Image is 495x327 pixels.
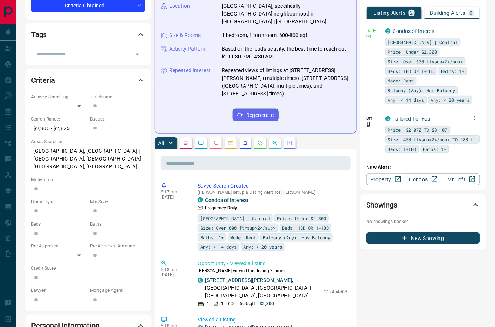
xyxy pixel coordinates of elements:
p: All [158,141,164,146]
span: Mode: Rent [230,234,256,241]
svg: Agent Actions [287,140,293,146]
p: 2 [410,10,413,16]
p: New Alert: [366,163,480,171]
p: $2,300 - $2,825 [31,122,86,135]
a: Property [366,173,404,185]
button: Open [132,49,143,60]
span: Price: Under $2,300 [277,215,326,222]
p: Motivation: [31,176,145,183]
span: Balcony (Any): Has Balcony [263,234,330,241]
svg: Email [366,34,371,39]
p: Lawyer: [31,287,86,294]
p: Size & Rooms [169,31,201,39]
p: Baths: [90,221,145,227]
p: Repeated views of listings at [STREET_ADDRESS][PERSON_NAME] (multiple times), [STREET_ADDRESS] ([... [222,67,350,98]
span: Size: Over 600 ft<sup>2</sup> [388,58,463,65]
p: $2,300 [260,301,274,307]
strong: Daily [227,205,237,210]
span: Price: $2,070 TO $3,107 [388,126,448,134]
span: Balcony (Any): Has Balcony [388,87,455,94]
p: Beds: [31,221,86,227]
svg: Listing Alerts [243,140,248,146]
p: Off [366,115,381,122]
a: [STREET_ADDRESS][PERSON_NAME] [205,277,292,283]
svg: Requests [257,140,263,146]
p: [PERSON_NAME] viewed this listing 3 times [198,268,348,274]
span: Size: 450 ft<sup>2</sup> TO 988 ft<sup>2</sup> [388,136,478,143]
p: Search Range: [31,116,86,122]
h2: Showings [366,199,398,211]
p: Pre-Approved: [31,243,86,250]
p: 5:18 am [161,267,187,273]
a: Tailored For You [393,116,431,122]
p: Budget: [90,116,145,122]
button: Regenerate [233,109,279,121]
a: Condos of Interest [393,28,436,34]
div: Criteria [31,71,145,89]
span: [GEOGRAPHIC_DATA] | Central [200,215,270,222]
span: Size: Over 600 ft<sup>2</sup> [200,224,275,232]
h2: Criteria [31,74,55,86]
p: 1 [207,301,209,307]
p: Home Type: [31,199,86,205]
p: Location [169,2,190,10]
span: Price: Under $2,300 [388,48,437,55]
p: [DATE] [161,195,187,200]
p: Areas Searched: [31,138,145,145]
svg: Opportunities [272,140,278,146]
p: Min Size: [90,199,145,205]
p: 1 bedroom, 1 bathroom, 600-800 sqft [222,31,310,39]
span: Any: < 20 years [243,243,282,251]
p: Listing Alerts [374,10,406,16]
span: Baths: 1+ [200,234,224,241]
a: Mr.Loft [442,173,480,185]
p: 8:17 am [161,189,187,195]
div: condos.ca [385,28,391,34]
p: Saved Search Created [198,182,348,190]
span: Beds: 1BD OR 1+1BD [388,67,435,75]
span: Beds: 1+1BD [388,145,417,153]
p: [GEOGRAPHIC_DATA], specifically [GEOGRAPHIC_DATA] neighbourhood in [GEOGRAPHIC_DATA] | [GEOGRAPHI... [222,2,350,26]
p: Opportunity - Viewed a listing [198,260,348,268]
a: Condos of Interest [205,197,248,203]
svg: Push Notification Only [366,122,371,127]
p: C12454963 [324,289,348,296]
p: 1 [221,301,224,307]
p: Pre-Approval Amount: [90,243,145,250]
p: No showings booked [366,218,480,225]
button: New Showing [366,232,480,244]
div: condos.ca [385,116,391,121]
p: [GEOGRAPHIC_DATA], [GEOGRAPHIC_DATA] | [GEOGRAPHIC_DATA], [DEMOGRAPHIC_DATA][GEOGRAPHIC_DATA], [G... [31,145,145,173]
a: Condos [404,173,442,185]
span: Baths: 1+ [441,67,465,75]
p: [DATE] [161,273,187,278]
p: Mortgage Agent: [90,287,145,294]
p: Timeframe: [90,94,145,100]
div: Tags [31,26,145,43]
span: [GEOGRAPHIC_DATA] | Central [388,38,458,46]
span: Mode: Rent [388,77,414,84]
p: Building Alerts [430,10,465,16]
p: Repeated Interest [169,67,211,74]
svg: Lead Browsing Activity [198,140,204,146]
svg: Notes [183,140,189,146]
svg: Calls [213,140,219,146]
span: Baths: 1+ [423,145,446,153]
p: Activity Pattern [169,45,205,53]
span: Any: < 14 days [200,243,237,251]
p: Credit Score: [31,265,145,272]
div: condos.ca [198,278,203,283]
p: , [GEOGRAPHIC_DATA], [GEOGRAPHIC_DATA] | [GEOGRAPHIC_DATA], [GEOGRAPHIC_DATA] [205,277,320,300]
p: Viewed a Listing [198,316,348,324]
p: Actively Searching: [31,94,86,100]
span: Beds: 1BD OR 1+1BD [282,224,329,232]
p: [PERSON_NAME] setup a Listing Alert for [PERSON_NAME] [198,190,348,195]
span: Any: < 20 years [431,96,470,104]
div: Showings [366,196,480,214]
p: Based on the lead's activity, the best time to reach out is: 11:30 PM - 4:30 AM [222,45,350,61]
p: Frequency: [205,205,237,211]
h2: Tags [31,28,47,40]
div: condos.ca [198,197,203,202]
p: 0 [470,10,473,16]
p: 600 - 699 sqft [228,301,255,307]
